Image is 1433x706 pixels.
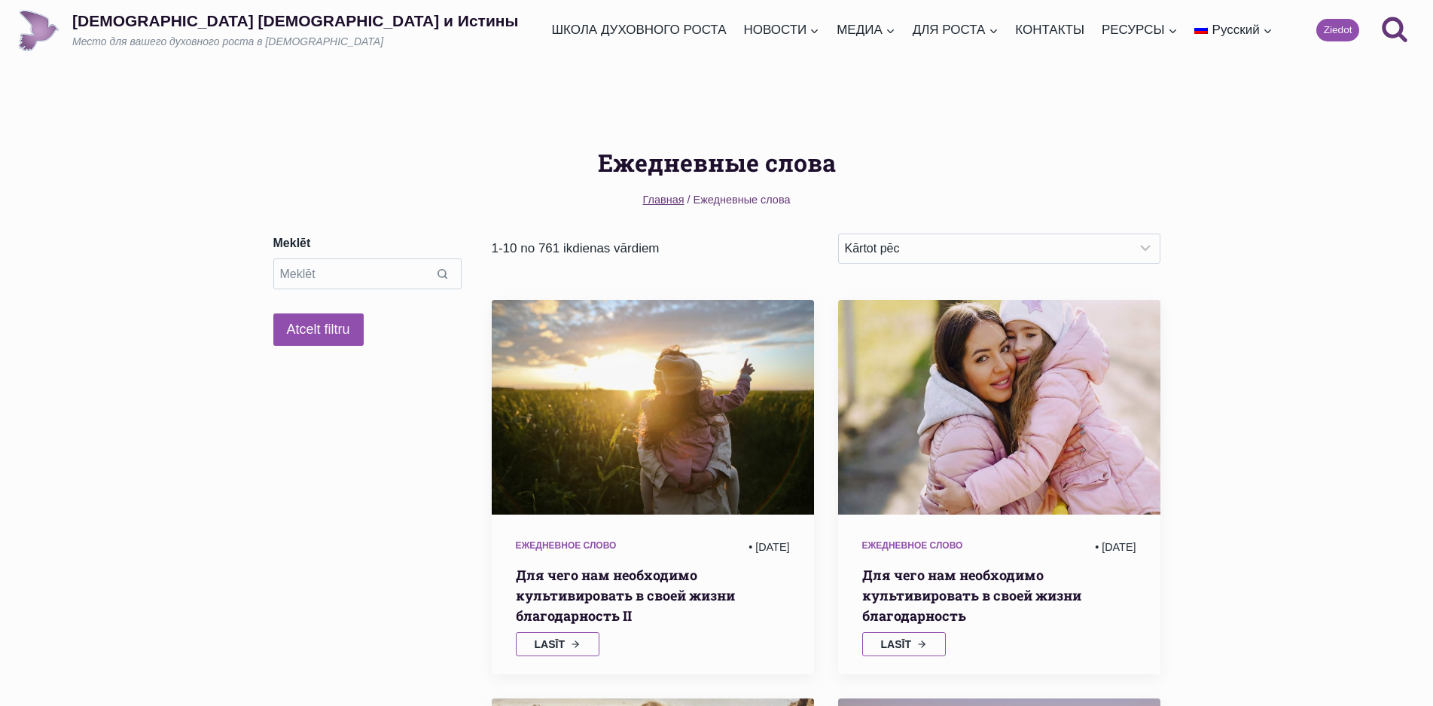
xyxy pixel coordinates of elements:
[273,191,1160,209] nav: Навигационные цепочки
[688,194,691,206] span: /
[18,10,518,51] a: [DEMOGRAPHIC_DATA] [DEMOGRAPHIC_DATA] и ИстиныМесто для вашего духовного роста в [DEMOGRAPHIC_DATA]
[273,313,364,346] button: Atcelt filtru
[273,145,1160,181] h1: Ежедневные слова
[881,639,911,649] span: Lasīt
[862,540,963,551] a: Ежедневное слово
[694,194,791,206] span: Ежедневные слова
[273,258,462,289] input: Search results
[18,10,59,51] img: Draudze Gars un Patiesība
[862,632,946,656] a: Lasīt
[516,565,790,626] a: Для чего нам необходимо культивировать в своей жизни благодарность II
[653,539,790,556] span: • [DATE]
[72,35,518,50] p: Место для вашего духовного роста в [DEMOGRAPHIC_DATA]
[273,234,311,253] legend: Meklēt
[1102,20,1178,40] span: РЕСУРСЫ
[643,194,684,206] a: Главная
[72,11,518,30] p: [DEMOGRAPHIC_DATA] [DEMOGRAPHIC_DATA] и Истины
[287,319,350,341] span: Atcelt filtru
[838,234,1160,264] select: Sort results
[743,20,819,40] span: НОВОСТИ
[535,639,565,649] span: Lasīt
[1212,23,1260,37] span: Русский
[862,565,1136,626] a: Для чего нам необходимо культивировать в своей жизни благодарность
[913,20,999,40] span: ДЛЯ РОСТА
[424,258,462,289] button: Search
[492,238,814,258] div: 1-10 no 761 ikdienas vārdiem
[1316,19,1359,41] a: Ziedot
[837,20,895,40] span: МЕДИА
[999,539,1136,556] span: • [DATE]
[1374,10,1415,50] button: Показать форму поиска
[516,540,617,551] a: Ежедневное слово
[516,632,599,656] a: Lasīt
